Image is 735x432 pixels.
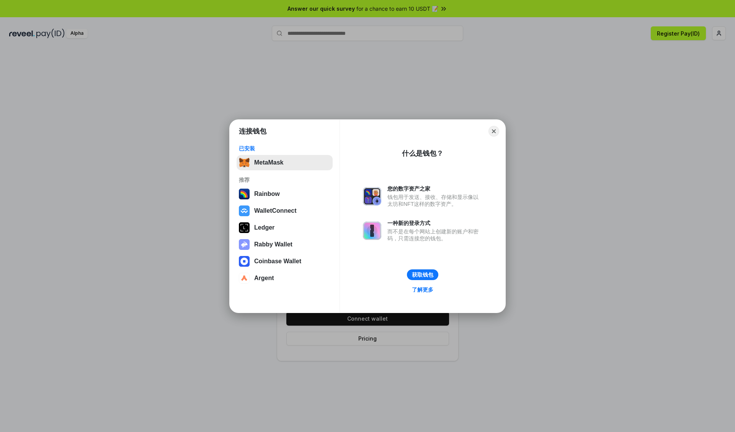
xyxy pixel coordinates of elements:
[237,220,333,235] button: Ledger
[412,271,433,278] div: 获取钱包
[407,285,438,295] a: 了解更多
[239,176,330,183] div: 推荐
[237,203,333,218] button: WalletConnect
[239,157,250,168] img: svg+xml,%3Csvg%20fill%3D%22none%22%20height%3D%2233%22%20viewBox%3D%220%200%2035%2033%22%20width%...
[239,205,250,216] img: svg+xml,%3Csvg%20width%3D%2228%22%20height%3D%2228%22%20viewBox%3D%220%200%2028%2028%22%20fill%3D...
[387,185,482,192] div: 您的数字资产之家
[254,159,283,166] div: MetaMask
[387,228,482,242] div: 而不是在每个网站上创建新的账户和密码，只需连接您的钱包。
[254,191,280,197] div: Rainbow
[402,149,443,158] div: 什么是钱包？
[237,186,333,202] button: Rainbow
[407,269,438,280] button: 获取钱包
[239,256,250,267] img: svg+xml,%3Csvg%20width%3D%2228%22%20height%3D%2228%22%20viewBox%3D%220%200%2028%2028%22%20fill%3D...
[254,241,292,248] div: Rabby Wallet
[237,271,333,286] button: Argent
[239,273,250,284] img: svg+xml,%3Csvg%20width%3D%2228%22%20height%3D%2228%22%20viewBox%3D%220%200%2028%2028%22%20fill%3D...
[488,126,499,137] button: Close
[387,220,482,227] div: 一种新的登录方式
[254,258,301,265] div: Coinbase Wallet
[237,237,333,252] button: Rabby Wallet
[239,189,250,199] img: svg+xml,%3Csvg%20width%3D%22120%22%20height%3D%22120%22%20viewBox%3D%220%200%20120%20120%22%20fil...
[239,239,250,250] img: svg+xml,%3Csvg%20xmlns%3D%22http%3A%2F%2Fwww.w3.org%2F2000%2Fsvg%22%20fill%3D%22none%22%20viewBox...
[237,155,333,170] button: MetaMask
[239,127,266,136] h1: 连接钱包
[239,145,330,152] div: 已安装
[412,286,433,293] div: 了解更多
[387,194,482,207] div: 钱包用于发送、接收、存储和显示像以太坊和NFT这样的数字资产。
[239,222,250,233] img: svg+xml,%3Csvg%20xmlns%3D%22http%3A%2F%2Fwww.w3.org%2F2000%2Fsvg%22%20width%3D%2228%22%20height%3...
[363,222,381,240] img: svg+xml,%3Csvg%20xmlns%3D%22http%3A%2F%2Fwww.w3.org%2F2000%2Fsvg%22%20fill%3D%22none%22%20viewBox...
[254,275,274,282] div: Argent
[237,254,333,269] button: Coinbase Wallet
[363,187,381,205] img: svg+xml,%3Csvg%20xmlns%3D%22http%3A%2F%2Fwww.w3.org%2F2000%2Fsvg%22%20fill%3D%22none%22%20viewBox...
[254,224,274,231] div: Ledger
[254,207,297,214] div: WalletConnect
